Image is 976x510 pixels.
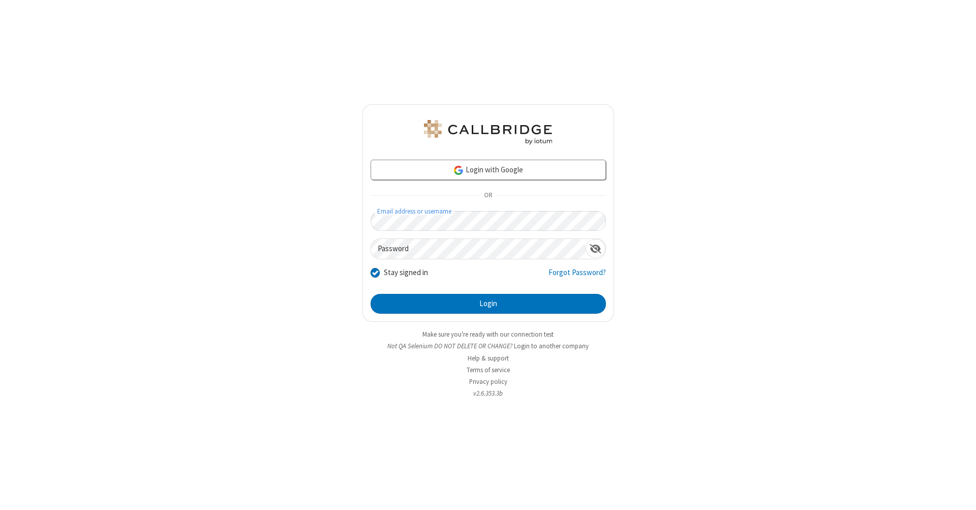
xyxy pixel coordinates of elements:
button: Login [371,294,606,314]
a: Login with Google [371,160,606,180]
button: Login to another company [514,341,589,351]
img: QA Selenium DO NOT DELETE OR CHANGE [422,120,554,144]
label: Stay signed in [384,267,428,279]
span: OR [480,189,496,203]
a: Help & support [468,354,509,363]
img: google-icon.png [453,165,464,176]
a: Make sure you're ready with our connection test [422,330,554,339]
a: Terms of service [467,366,510,374]
a: Privacy policy [469,377,507,386]
div: Show password [586,239,605,258]
a: Forgot Password? [548,267,606,286]
li: Not QA Selenium DO NOT DELETE OR CHANGE? [362,341,614,351]
li: v2.6.353.3b [362,388,614,398]
input: Password [371,239,586,259]
input: Email address or username [371,211,606,231]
